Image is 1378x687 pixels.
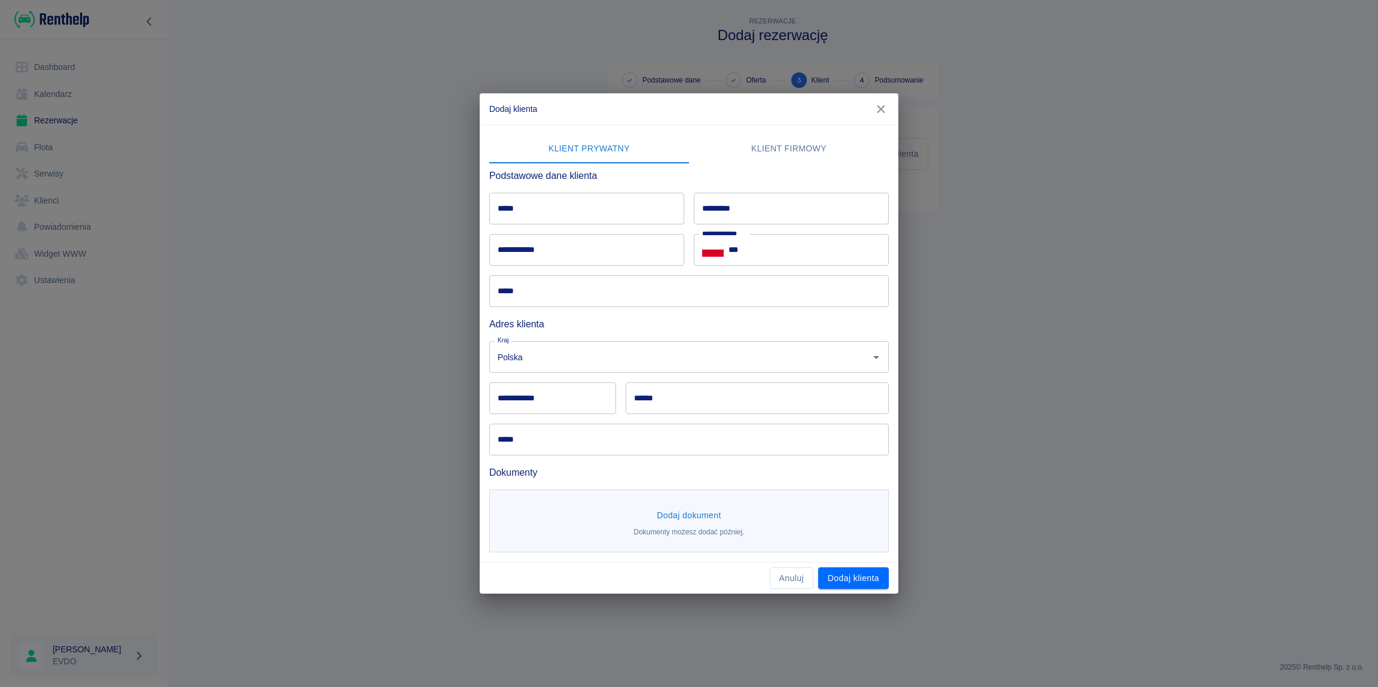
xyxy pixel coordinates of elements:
[818,567,889,589] button: Dodaj klienta
[489,465,889,480] h6: Dokumenty
[489,168,889,183] h6: Podstawowe dane klienta
[702,241,724,259] button: Select country
[498,336,509,345] label: Kraj
[770,567,813,589] button: Anuluj
[480,93,898,124] h2: Dodaj klienta
[489,135,689,163] button: Klient prywatny
[489,317,889,332] h6: Adres klienta
[489,135,889,163] div: lab API tabs example
[868,349,885,366] button: Otwórz
[689,135,889,163] button: Klient firmowy
[652,504,726,527] button: Dodaj dokument
[634,527,745,537] p: Dokumenty możesz dodać później.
